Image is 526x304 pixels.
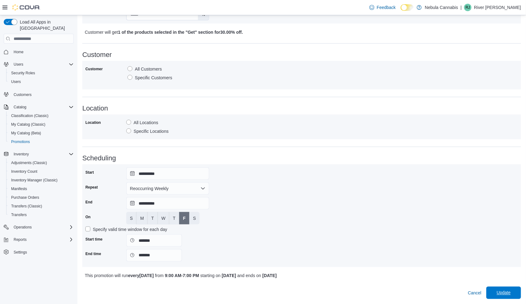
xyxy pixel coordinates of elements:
label: Location [85,120,101,125]
span: Manifests [9,185,74,193]
button: My Catalog (Beta) [6,129,76,137]
span: Settings [14,250,27,255]
label: Start [85,170,94,175]
span: Security Roles [11,71,35,76]
button: M [136,212,148,224]
button: Update [486,287,521,299]
button: Users [11,61,26,68]
button: Operations [1,223,76,232]
a: Transfers (Classic) [9,202,45,210]
div: River Jane Valentine [464,4,472,11]
label: End time [85,252,101,257]
span: Update [497,290,511,296]
a: Users [9,78,23,85]
label: Start time [85,237,102,242]
h3: Customer [82,51,521,59]
span: S [130,215,133,221]
span: Home [11,48,74,56]
span: My Catalog (Beta) [11,131,41,136]
span: Promotions [11,139,30,144]
button: Cancel [465,287,484,299]
span: Security Roles [9,69,74,77]
button: Reports [11,236,29,243]
label: Repeat [85,185,98,190]
button: Transfers [6,211,76,219]
span: M [140,215,144,221]
button: Inventory Manager (Classic) [6,176,76,185]
span: Classification (Classic) [9,112,74,119]
button: Reports [1,235,76,244]
span: T [151,215,154,221]
label: All Locations [126,119,158,126]
span: Users [11,61,74,68]
span: Adjustments (Classic) [9,159,74,167]
span: My Catalog (Beta) [9,129,74,137]
span: Users [11,79,21,84]
nav: Complex example [4,45,74,273]
span: Transfers [11,212,27,217]
a: Purchase Orders [9,194,42,201]
button: Users [1,60,76,69]
button: T [169,212,179,224]
h3: Location [82,105,521,112]
button: Classification (Classic) [6,111,76,120]
span: Transfers [9,211,74,219]
span: Cancel [468,290,481,296]
span: Inventory [11,150,74,158]
p: Customer will get [85,28,410,36]
button: Settings [1,248,76,257]
span: Feedback [377,4,396,11]
label: Specify valid time window for each day [85,226,167,233]
a: Customers [11,91,34,98]
button: Customers [1,90,76,99]
b: every [DATE] [128,273,154,278]
a: Transfers [9,211,29,219]
a: Settings [11,249,29,256]
button: Reoccurring Weekly [126,182,209,195]
span: My Catalog (Classic) [9,121,74,128]
input: Press the down key to open a popover containing a calendar. [126,197,209,210]
p: This promotion will run from starting on and ends on [85,272,410,280]
span: Operations [11,224,74,231]
label: All Customers [127,65,162,73]
a: Home [11,48,26,56]
button: Operations [11,224,34,231]
button: Inventory Count [6,167,76,176]
span: Customers [11,90,74,98]
a: My Catalog (Beta) [9,129,44,137]
button: Purchase Orders [6,193,76,202]
button: F [179,212,189,224]
label: Specific Customers [127,74,172,81]
span: Promotions [9,138,74,145]
span: Inventory Count [9,168,74,175]
label: End [85,200,93,205]
span: Settings [11,248,74,256]
a: Inventory Count [9,168,40,175]
input: Press the down key to open a popover containing a calendar. [126,167,209,180]
p: Nebula Cannabis [425,4,458,11]
a: Inventory Manager (Classic) [9,176,60,184]
span: Customers [14,92,32,97]
span: My Catalog (Classic) [11,122,45,127]
span: Operations [14,225,32,230]
b: [DATE] [222,273,236,278]
a: My Catalog (Classic) [9,121,48,128]
span: Inventory Manager (Classic) [9,176,74,184]
span: Catalog [11,103,74,111]
span: RJ [466,4,470,11]
span: Purchase Orders [11,195,39,200]
span: Manifests [11,186,27,191]
span: Adjustments (Classic) [11,160,47,165]
button: Security Roles [6,69,76,77]
label: On [85,215,91,219]
span: Transfers (Classic) [9,202,74,210]
a: Adjustments (Classic) [9,159,50,167]
button: Adjustments (Classic) [6,159,76,167]
span: T [173,215,176,221]
h3: Scheduling [82,154,521,162]
span: Home [14,50,24,54]
span: Reports [14,237,27,242]
a: Promotions [9,138,32,145]
button: Inventory [11,150,31,158]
